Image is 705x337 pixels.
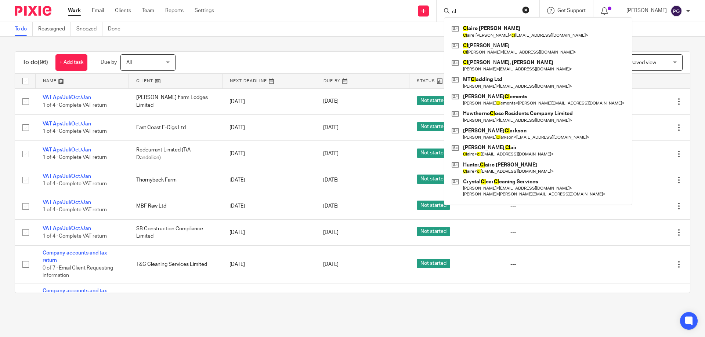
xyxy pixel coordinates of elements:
[323,177,339,183] span: [DATE]
[43,200,91,205] a: VAT Apr/Jul/Oct/Jan
[129,283,223,321] td: Bassington Books Ltd
[510,202,589,210] div: ---
[557,8,586,13] span: Get Support
[615,60,656,65] span: Select saved view
[129,114,223,140] td: East Coast E-Cigs Ltd
[43,181,107,186] span: 1 of 4 · Complete VAT return
[76,22,102,36] a: Snoozed
[92,7,104,14] a: Email
[222,283,316,321] td: [DATE]
[129,246,223,283] td: T&C Cleaning Services Limited
[222,167,316,193] td: [DATE]
[222,219,316,245] td: [DATE]
[43,234,107,239] span: 1 of 4 · Complete VAT return
[43,129,107,134] span: 1 of 4 · Complete VAT return
[68,7,81,14] a: Work
[15,6,51,16] img: Pixie
[522,6,529,14] button: Clear
[43,103,107,108] span: 1 of 4 · Complete VAT return
[323,99,339,104] span: [DATE]
[43,226,91,231] a: VAT Apr/Jul/Oct/Jan
[417,96,450,105] span: Not started
[129,141,223,167] td: Redcurrant Limited (T/A Dandelion)
[195,7,214,14] a: Settings
[323,151,339,156] span: [DATE]
[108,22,126,36] a: Done
[15,22,33,36] a: To do
[43,265,113,278] span: 0 of 7 · Email Client Requesting information
[626,7,667,14] p: [PERSON_NAME]
[510,261,589,268] div: ---
[43,250,107,263] a: Company accounts and tax return
[222,246,316,283] td: [DATE]
[129,167,223,193] td: Thornybeck Farm
[129,193,223,219] td: MBF Raw Ltd
[323,230,339,235] span: [DATE]
[129,88,223,114] td: [PERSON_NAME] Farm Lodges Limited
[222,141,316,167] td: [DATE]
[22,59,48,66] h1: To do
[115,7,131,14] a: Clients
[165,7,184,14] a: Reports
[417,201,450,210] span: Not started
[43,95,91,100] a: VAT Apr/Jul/Oct/Jan
[323,204,339,209] span: [DATE]
[417,259,450,268] span: Not started
[101,59,117,66] p: Due by
[417,227,450,236] span: Not started
[43,155,107,160] span: 1 of 4 · Complete VAT return
[417,149,450,158] span: Not started
[55,54,87,71] a: + Add task
[222,193,316,219] td: [DATE]
[43,174,91,179] a: VAT Apr/Jul/Oct/Jan
[222,88,316,114] td: [DATE]
[323,125,339,130] span: [DATE]
[323,262,339,267] span: [DATE]
[43,288,107,301] a: Company accounts and tax return
[417,122,450,131] span: Not started
[129,219,223,245] td: SB Construction Compliance Limited
[417,175,450,184] span: Not started
[38,22,71,36] a: Reassigned
[451,9,517,15] input: Search
[142,7,154,14] a: Team
[43,208,107,213] span: 1 of 4 · Complete VAT return
[510,229,589,236] div: ---
[126,60,132,65] span: All
[38,59,48,65] span: (96)
[43,147,91,153] a: VAT Apr/Jul/Oct/Jan
[670,5,682,17] img: svg%3E
[43,121,91,127] a: VAT Apr/Jul/Oct/Jan
[222,114,316,140] td: [DATE]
